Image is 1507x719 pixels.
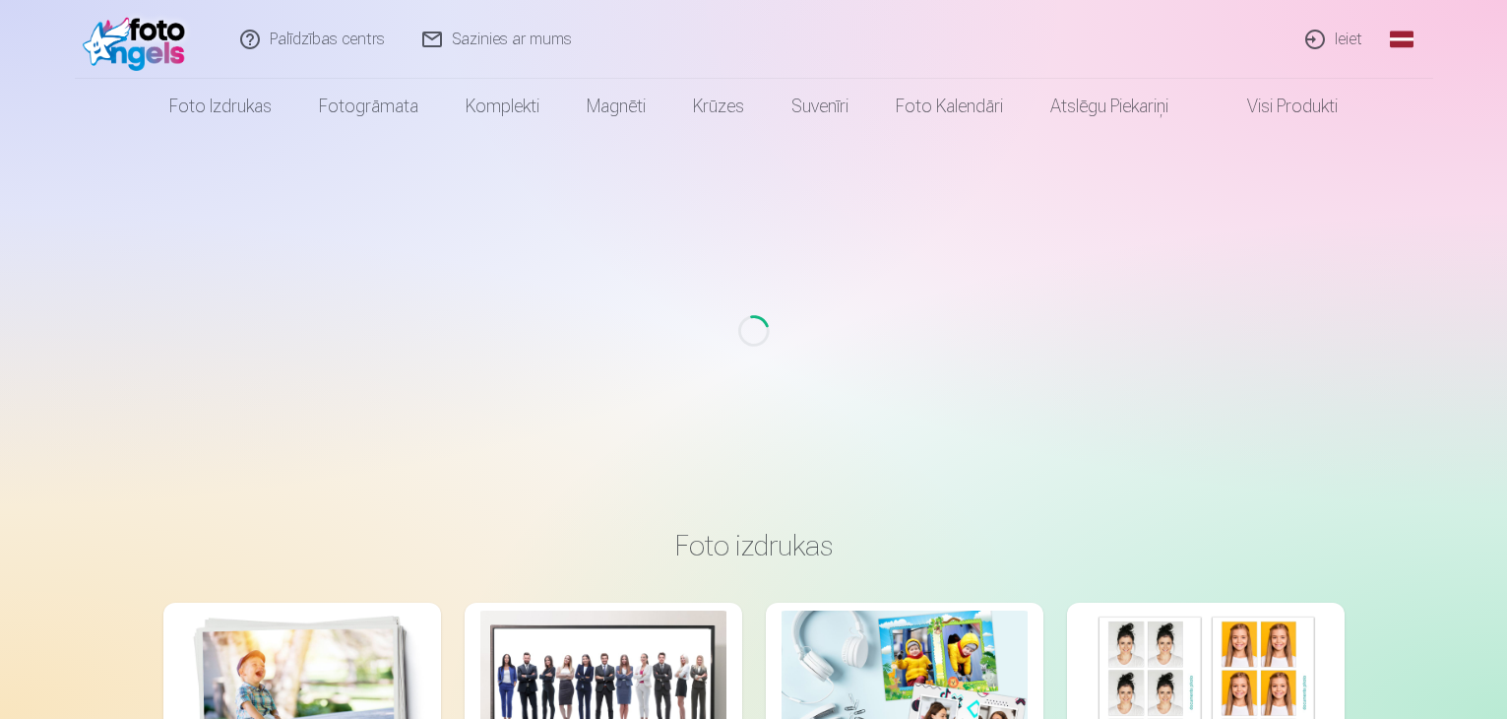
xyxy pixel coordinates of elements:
[872,79,1027,134] a: Foto kalendāri
[768,79,872,134] a: Suvenīri
[1027,79,1192,134] a: Atslēgu piekariņi
[179,528,1329,563] h3: Foto izdrukas
[669,79,768,134] a: Krūzes
[442,79,563,134] a: Komplekti
[146,79,295,134] a: Foto izdrukas
[83,8,196,71] img: /fa1
[1192,79,1361,134] a: Visi produkti
[563,79,669,134] a: Magnēti
[295,79,442,134] a: Fotogrāmata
